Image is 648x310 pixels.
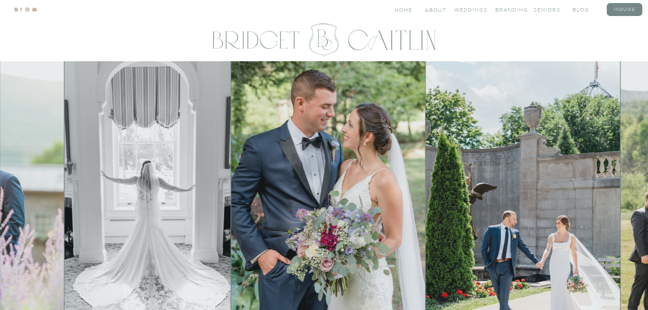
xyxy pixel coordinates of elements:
[611,6,638,12] a: inquire
[572,6,600,12] a: blog
[454,6,481,12] a: Weddings
[395,7,413,13] a: Home
[534,6,561,12] a: seniors
[495,6,522,12] a: branding
[425,7,445,13] a: About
